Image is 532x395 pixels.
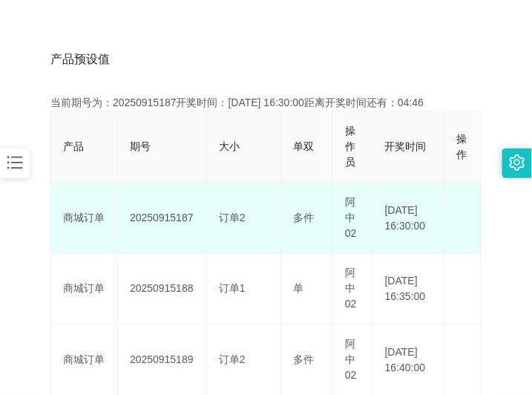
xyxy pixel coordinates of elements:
span: 多件 [293,354,314,366]
td: 阿中02 [333,254,373,325]
td: 商城订单 [51,183,118,254]
td: 20250915187 [118,183,207,254]
span: 期号 [130,140,151,152]
span: 操作 [456,133,467,160]
span: 产品 [63,140,84,152]
span: 单双 [293,140,314,152]
i: 图标： 设置 [509,154,525,171]
span: 订单1 [219,283,246,295]
td: 商城订单 [51,254,118,325]
span: 订单2 [219,212,246,223]
i: 图标： 条形图 [5,153,24,172]
td: 20250915188 [118,254,207,325]
td: [DATE] 16:35:00 [373,254,445,325]
span: 产品预设值 [50,50,110,68]
span: 开奖时间 [385,140,427,152]
span: 多件 [293,212,314,223]
span: 操作员 [345,125,355,168]
span: 订单2 [219,354,246,366]
td: 阿中02 [333,183,373,254]
span: 单 [293,283,303,295]
td: [DATE] 16:30:00 [373,183,445,254]
span: 大小 [219,140,240,152]
div: 当前期号为：20250915187开奖时间：[DATE] 16:30:00距离开奖时间还有：04:46 [50,95,482,111]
